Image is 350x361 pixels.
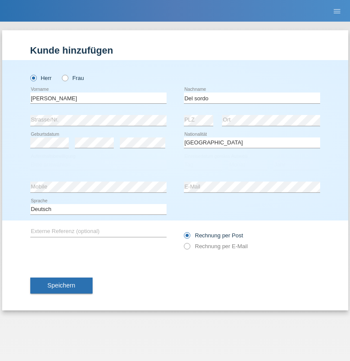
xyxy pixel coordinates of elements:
i: menu [333,7,341,16]
label: Rechnung per Post [184,232,243,239]
input: Rechnung per Post [184,232,189,243]
input: Herr [30,75,36,80]
input: Frau [62,75,67,80]
button: Speichern [30,278,93,294]
a: menu [328,8,346,13]
input: Rechnung per E-Mail [184,243,189,254]
h1: Kunde hinzufügen [30,45,320,56]
label: Herr [30,75,52,81]
label: Frau [62,75,84,81]
label: Rechnung per E-Mail [184,243,248,249]
span: Speichern [48,282,75,289]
